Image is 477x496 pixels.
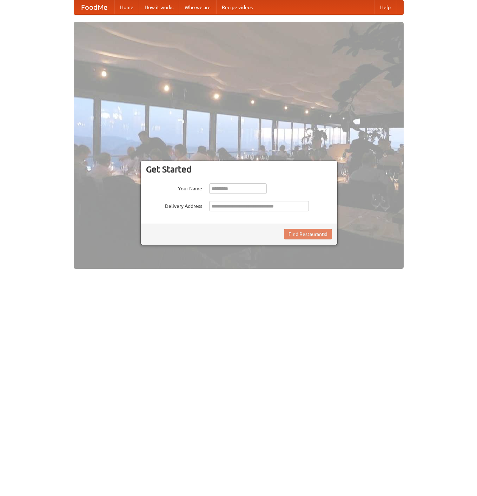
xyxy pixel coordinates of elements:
[146,164,332,175] h3: Get Started
[114,0,139,14] a: Home
[284,229,332,239] button: Find Restaurants!
[146,201,202,210] label: Delivery Address
[375,0,396,14] a: Help
[146,183,202,192] label: Your Name
[74,0,114,14] a: FoodMe
[179,0,216,14] a: Who we are
[216,0,258,14] a: Recipe videos
[139,0,179,14] a: How it works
